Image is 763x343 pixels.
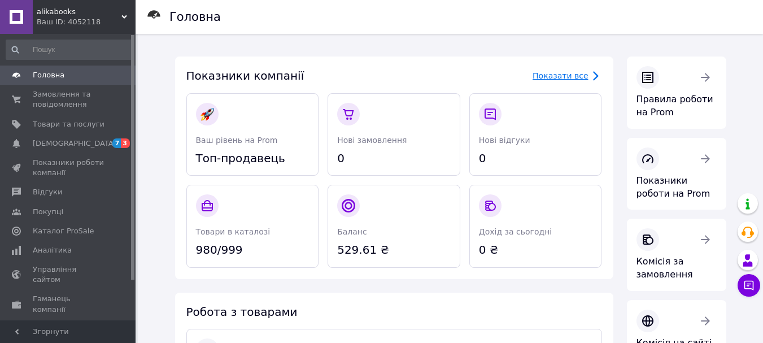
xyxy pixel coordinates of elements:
h1: Головна [169,10,221,24]
span: Нові замовлення [337,136,407,145]
button: Чат з покупцем [738,274,760,297]
span: [DEMOGRAPHIC_DATA] [33,138,116,149]
div: Показати все [533,70,588,81]
span: 529.61 ₴ [337,242,451,258]
span: Відгуки [33,187,62,197]
a: Показати все [533,69,601,83]
a: Правила роботи на Prom [627,57,726,129]
span: Товари в каталозі [196,227,271,236]
span: Показники роботи на Prom [636,175,710,199]
a: Показники роботи на Prom [627,138,726,210]
span: Аналітика [33,245,72,255]
input: Пошук [6,40,133,60]
span: Управління сайтом [33,264,104,285]
span: Головна [33,70,64,80]
span: 0 ₴ [479,242,592,258]
span: Каталог ProSale [33,226,94,236]
span: Топ-продавець [196,150,309,167]
span: Товари та послуги [33,119,104,129]
span: 3 [121,138,130,148]
div: Ваш ID: 4052118 [37,17,136,27]
span: 0 [479,150,592,167]
span: Нові відгуки [479,136,530,145]
span: Гаманець компанії [33,294,104,314]
span: Баланс [337,227,367,236]
span: Робота з товарами [186,305,298,319]
span: 980/999 [196,242,309,258]
span: Ваш рівень на Prom [196,136,278,145]
span: Покупці [33,207,63,217]
span: Показники компанії [186,69,304,83]
a: Комісія за замовлення [627,219,726,291]
span: 0 [337,150,451,167]
span: Дохід за сьогодні [479,227,552,236]
span: Показники роботи компанії [33,158,104,178]
span: Комісія за замовлення [636,256,693,280]
span: 7 [112,138,121,148]
img: :rocket: [200,107,214,121]
span: Правила роботи на Prom [636,94,713,118]
span: Замовлення та повідомлення [33,89,104,110]
span: alikabooks [37,7,121,17]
